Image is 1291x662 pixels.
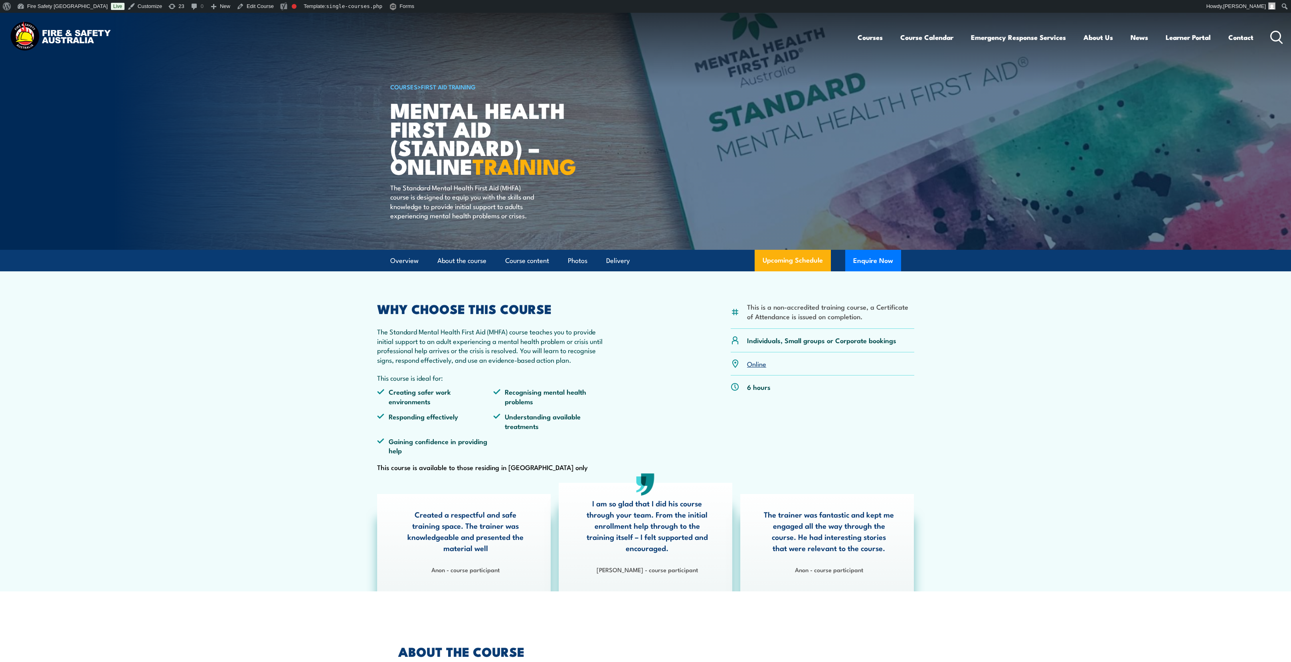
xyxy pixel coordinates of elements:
a: Delivery [606,250,630,271]
a: Photos [568,250,587,271]
a: Courses [858,27,883,48]
p: I am so glad that I did his course through your team. From the initial enrollment help through to... [582,498,712,553]
strong: Anon - course participant [431,565,500,574]
strong: [PERSON_NAME] - course participant [597,565,698,574]
li: Gaining confidence in providing help [377,437,494,455]
p: The Standard Mental Health First Aid (MHFA) course is designed to equip you with the skills and k... [390,183,536,220]
a: About Us [1083,27,1113,48]
a: Contact [1228,27,1253,48]
li: Recognising mental health problems [493,387,610,406]
span: [PERSON_NAME] [1223,3,1266,9]
div: This course is available to those residing in [GEOGRAPHIC_DATA] only [377,303,610,473]
a: About the course [437,250,486,271]
a: First Aid Training [421,82,476,91]
p: The trainer was fantastic and kept me engaged all the way through the course. He had interesting ... [764,509,894,553]
button: Enquire Now [845,250,901,271]
h2: WHY CHOOSE THIS COURSE [377,303,610,314]
h1: Mental Health First Aid (Standard) – Online [390,101,587,175]
div: Focus keyphrase not set [292,4,297,9]
li: This is a non-accredited training course, a Certificate of Attendance is issued on completion. [747,302,914,321]
strong: TRAINING [473,149,576,182]
p: Created a respectful and safe training space. The trainer was knowledgeable and presented the mat... [401,509,531,553]
p: Individuals, Small groups or Corporate bookings [747,336,896,345]
p: This course is ideal for: [377,373,610,382]
a: Live [111,3,125,10]
li: Responding effectively [377,412,494,431]
a: Course content [505,250,549,271]
h6: > [390,82,587,91]
a: Learner Portal [1166,27,1211,48]
li: Creating safer work environments [377,387,494,406]
a: Online [747,359,766,368]
a: Upcoming Schedule [755,250,831,271]
h2: ABOUT THE COURSE [398,646,609,657]
a: Course Calendar [900,27,953,48]
li: Understanding available treatments [493,412,610,431]
strong: Anon - course participant [795,565,863,574]
span: single-courses.php [326,3,382,9]
a: News [1131,27,1148,48]
a: COURSES [390,82,417,91]
a: Overview [390,250,419,271]
a: Emergency Response Services [971,27,1066,48]
p: 6 hours [747,382,771,391]
p: The Standard Mental Health First Aid (MHFA) course teaches you to provide initial support to an a... [377,327,610,364]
